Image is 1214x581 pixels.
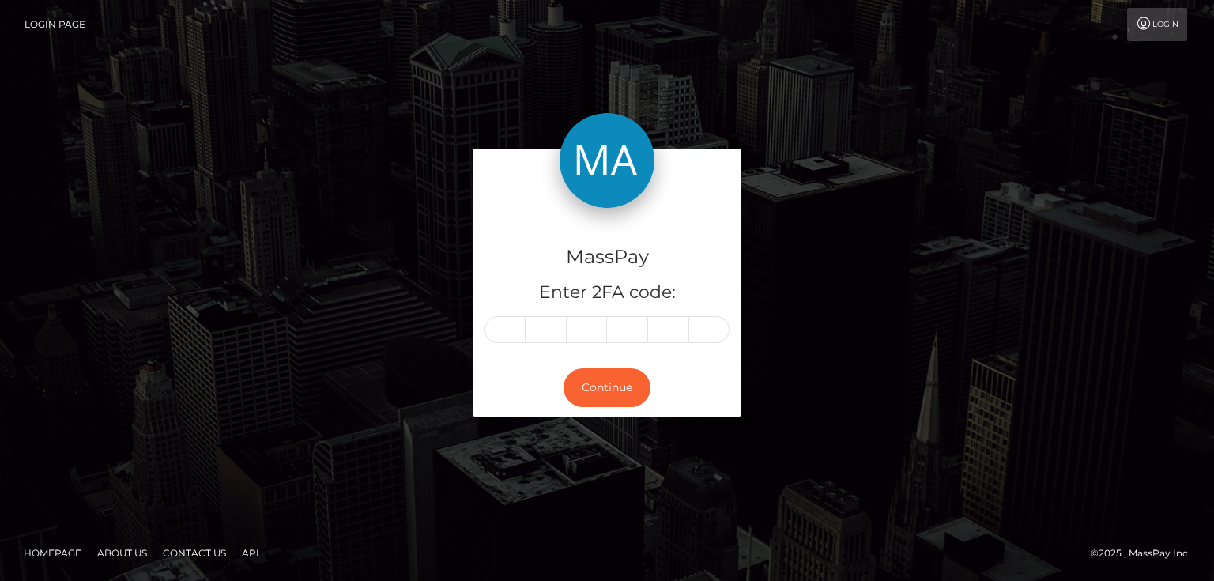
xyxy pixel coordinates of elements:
[484,243,730,271] h4: MassPay
[560,113,654,208] img: MassPay
[25,8,85,41] a: Login Page
[236,541,266,565] a: API
[17,541,88,565] a: Homepage
[1091,545,1202,562] div: © 2025 , MassPay Inc.
[564,368,650,407] button: Continue
[484,281,730,305] h5: Enter 2FA code:
[156,541,232,565] a: Contact Us
[91,541,153,565] a: About Us
[1127,8,1187,41] a: Login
